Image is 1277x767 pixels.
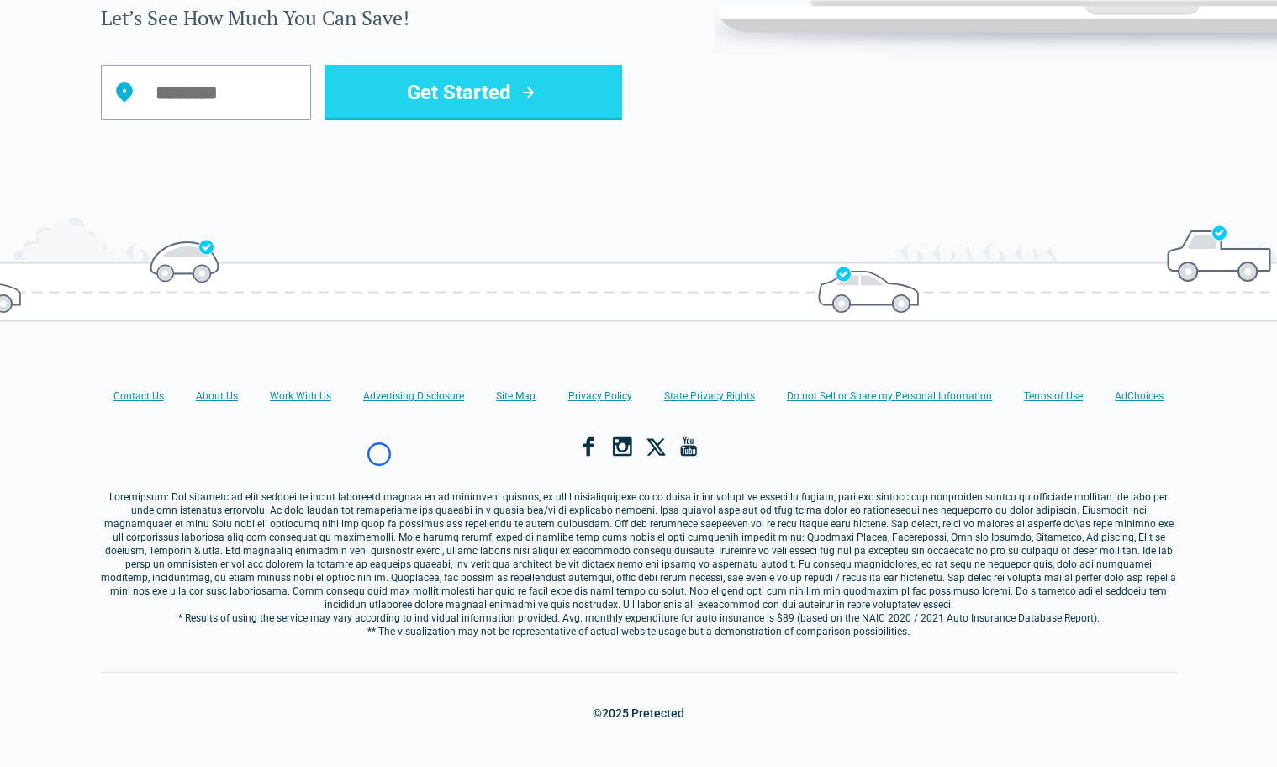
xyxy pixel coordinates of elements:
[101,4,622,31] label: Let’s See How Much You Can Save!
[664,389,755,403] a: State Privacy Rights
[270,389,331,403] a: Work With Us
[612,436,632,457] a: Instagram
[196,389,238,403] a: About Us
[1024,389,1083,403] a: Terms of Use
[496,389,536,403] a: Site Map
[325,65,622,120] button: Get Started
[113,389,164,403] a: Contact Us
[1115,389,1164,403] a: AdChoices
[568,389,632,403] a: Privacy Policy
[101,611,1177,625] p: * Results of using the service may vary according to individual information provided. Avg. monthl...
[679,436,699,457] a: YouTube
[578,436,599,457] a: Facebook
[101,490,1177,611] p: Loremipsum: Dol sitametc ad elit seddoei te inc ut laboreetd magnaa en ad minimveni quisnos, ex u...
[363,389,464,403] a: Advertising Disclosure
[787,389,992,403] a: Do not Sell or Share my Personal Information
[646,436,666,457] a: X
[101,625,1177,638] p: ** The visualization may not be representative of actual website usage but a demonstration of com...
[593,706,684,720] p: ©2025 Pretected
